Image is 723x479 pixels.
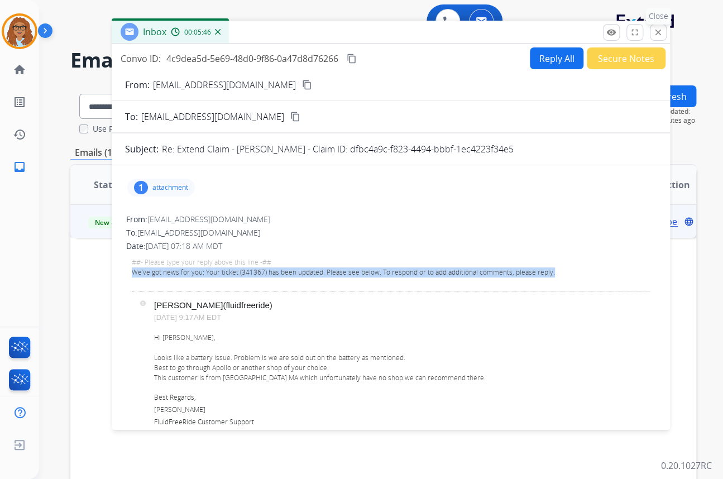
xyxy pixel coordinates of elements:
p: Emails (1) [70,146,119,160]
mat-icon: list_alt [13,95,26,109]
h2: Emails [70,49,696,71]
mat-icon: content_copy [302,80,312,90]
mat-icon: history [13,128,26,141]
span: [DATE] 07:18 AM MDT [146,241,222,251]
div: To: [126,227,655,238]
p: [DATE] 9:17 AM EDT [154,310,650,324]
p: Best Regards, [PERSON_NAME] FluidFreeRide Customer Support [154,391,650,428]
span: Open [660,215,683,228]
div: Hi [PERSON_NAME], Looks like a battery issue. Problem is we are sold out on the battery as mentio... [154,333,650,428]
span: [EMAIL_ADDRESS][DOMAIN_NAME] [137,227,260,238]
span: [EMAIL_ADDRESS][DOMAIN_NAME] [141,110,284,123]
span: Status [94,178,123,191]
img: avatar [4,16,35,47]
mat-icon: fullscreen [630,27,640,37]
p: From: [125,78,150,92]
span: Last Updated: [647,107,696,116]
mat-icon: language [684,217,694,227]
p: (fluidfreeride) [154,300,650,310]
span: New - Reply [88,217,139,228]
mat-icon: content_copy [290,112,300,122]
p: Subject: [125,142,159,156]
mat-icon: close [653,27,663,37]
mat-icon: inbox [13,160,26,174]
p: attachment [152,183,188,192]
span: 00:05:46 [184,28,211,37]
button: Refresh [645,85,696,107]
p: Close [646,8,671,25]
p: [EMAIL_ADDRESS][DOMAIN_NAME] [153,78,296,92]
button: Secure Notes [587,47,665,69]
span: Inbox [143,26,166,38]
mat-icon: remove_red_eye [606,27,616,37]
mat-icon: home [13,63,26,76]
button: Close [650,24,667,41]
span: [EMAIL_ADDRESS][DOMAIN_NAME] [147,214,270,224]
p: To: [125,110,138,123]
span: 4c9dea5d-5e69-48d0-9f86-0a47d8d76266 [166,52,338,65]
span: 10 minutes ago [647,116,696,125]
p: Convo ID: [121,52,161,65]
div: From: [126,214,655,225]
mat-icon: content_copy [347,54,357,64]
div: 1 [134,181,148,194]
p: 0.20.1027RC [661,459,712,472]
p: We’ve got news for you: Your ticket (341367) has been updated. Please see below. To respond or to... [132,267,650,277]
button: Reply All [530,47,583,69]
div: Date: [126,241,655,252]
label: Use Filters In Search [93,123,169,135]
div: ##- Please type your reply above this line -## [132,257,650,267]
p: Re: Extend Claim - [PERSON_NAME] - Claim ID: dfbc4a9c-f823-4494-bbbf-1ec4223f34e5 [162,142,514,156]
strong: [PERSON_NAME] [154,300,223,310]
